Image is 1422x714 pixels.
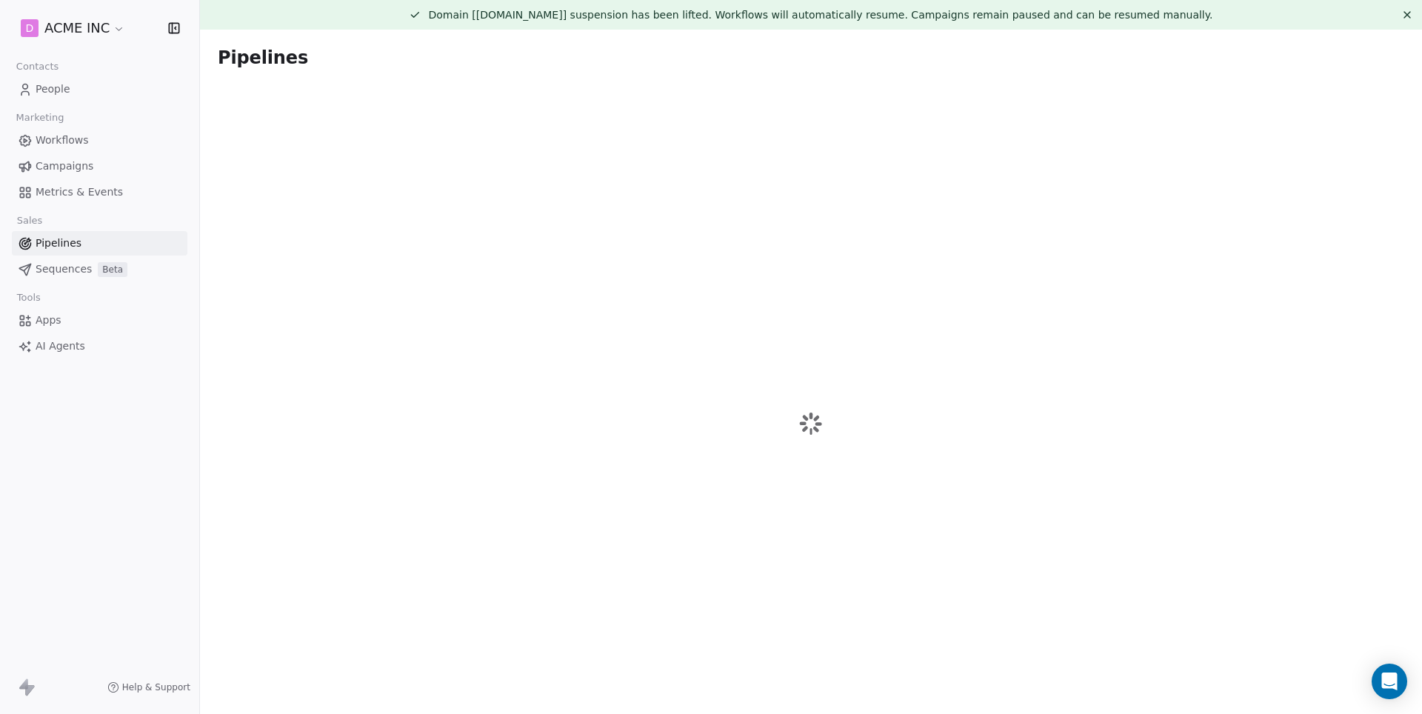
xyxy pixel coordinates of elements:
[1372,664,1407,699] div: Open Intercom Messenger
[44,19,110,38] span: ACME INC
[36,313,61,328] span: Apps
[12,334,187,358] a: AI Agents
[36,338,85,354] span: AI Agents
[12,77,187,101] a: People
[36,261,92,277] span: Sequences
[36,81,70,97] span: People
[36,236,81,251] span: Pipelines
[12,231,187,256] a: Pipelines
[10,56,65,78] span: Contacts
[10,287,47,309] span: Tools
[12,154,187,178] a: Campaigns
[122,681,190,693] span: Help & Support
[10,107,70,129] span: Marketing
[18,16,128,41] button: DACME INC
[12,180,187,204] a: Metrics & Events
[107,681,190,693] a: Help & Support
[36,133,89,148] span: Workflows
[12,257,187,281] a: SequencesBeta
[26,21,34,36] span: D
[218,47,308,68] span: Pipelines
[428,9,1212,21] span: Domain [[DOMAIN_NAME]] suspension has been lifted. Workflows will automatically resume. Campaigns...
[12,308,187,333] a: Apps
[36,159,93,174] span: Campaigns
[98,262,127,277] span: Beta
[36,184,123,200] span: Metrics & Events
[10,210,49,232] span: Sales
[12,128,187,153] a: Workflows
